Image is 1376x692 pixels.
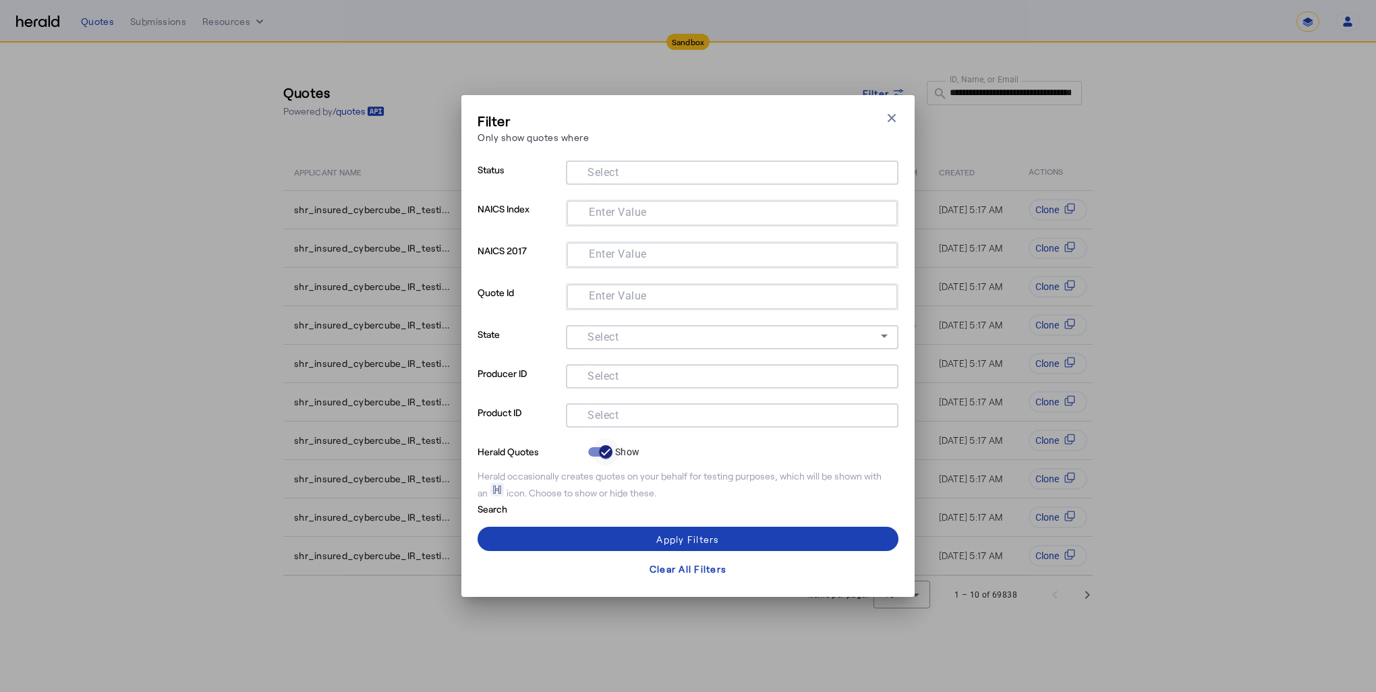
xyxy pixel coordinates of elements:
[612,445,639,459] label: Show
[589,248,647,260] mat-label: Enter Value
[587,370,619,382] mat-label: Select
[478,556,898,581] button: Clear All Filters
[478,161,561,200] p: Status
[478,442,583,459] p: Herald Quotes
[478,241,561,283] p: NAICS 2017
[478,200,561,241] p: NAICS Index
[577,406,888,422] mat-chip-grid: Selection
[478,469,898,500] div: Herald occasionally creates quotes on your behalf for testing purposes, which will be shown with ...
[656,532,719,546] div: Apply Filters
[478,325,561,364] p: State
[478,364,561,403] p: Producer ID
[577,367,888,383] mat-chip-grid: Selection
[587,330,619,343] mat-label: Select
[478,111,589,130] h3: Filter
[589,289,647,302] mat-label: Enter Value
[589,206,647,219] mat-label: Enter Value
[587,166,619,179] mat-label: Select
[577,163,888,179] mat-chip-grid: Selection
[478,403,561,442] p: Product ID
[578,204,886,220] mat-chip-grid: Selection
[478,500,583,516] p: Search
[587,409,619,422] mat-label: Select
[478,130,589,144] p: Only show quotes where
[478,283,561,325] p: Quote Id
[578,246,886,262] mat-chip-grid: Selection
[650,562,726,576] div: Clear All Filters
[578,287,886,304] mat-chip-grid: Selection
[478,527,898,551] button: Apply Filters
